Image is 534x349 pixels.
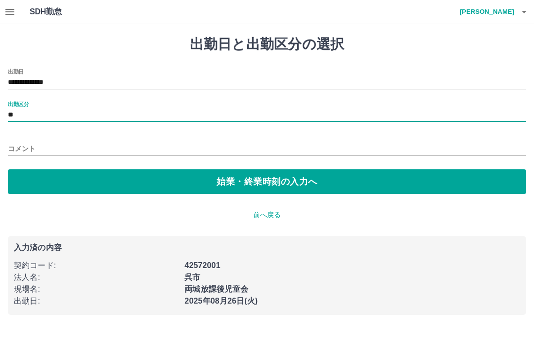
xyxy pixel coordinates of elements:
p: 入力済の内容 [14,244,520,252]
b: 両城放課後児童会 [184,285,248,293]
button: 始業・終業時刻の入力へ [8,169,526,194]
h1: 出勤日と出勤区分の選択 [8,36,526,53]
b: 呉市 [184,273,200,281]
label: 出勤区分 [8,100,29,108]
p: 現場名 : [14,283,178,295]
p: 前へ戻る [8,210,526,220]
b: 42572001 [184,261,220,270]
p: 出勤日 : [14,295,178,307]
label: 出勤日 [8,68,24,75]
p: 法人名 : [14,271,178,283]
p: 契約コード : [14,260,178,271]
b: 2025年08月26日(火) [184,297,258,305]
